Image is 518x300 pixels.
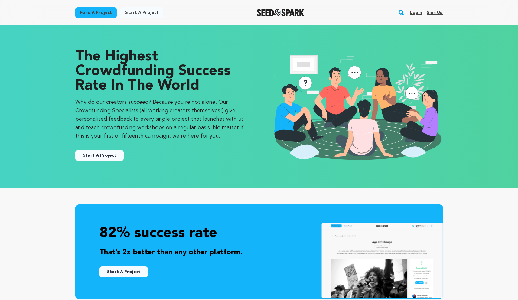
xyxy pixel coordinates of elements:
[75,50,247,93] p: The Highest Crowdfunding Success Rate in the World
[427,8,443,18] a: Sign up
[120,7,163,18] a: Start a project
[271,50,443,163] img: seedandspark start project illustration image
[75,7,117,18] a: Fund a project
[75,150,124,161] a: Start A Project
[410,8,422,18] a: Login
[75,98,247,140] p: Why do our creators succeed? Because you’re not alone. Our Crowdfunding Specialists (all working ...
[321,222,443,299] img: seedandspark project details screen
[99,247,419,258] p: That’s 2x better than any other platform.
[99,266,148,277] a: Start A Project
[257,9,304,16] img: Seed&Spark Logo Dark Mode
[257,9,304,16] a: Seed&Spark Homepage
[99,224,419,243] p: 82% success rate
